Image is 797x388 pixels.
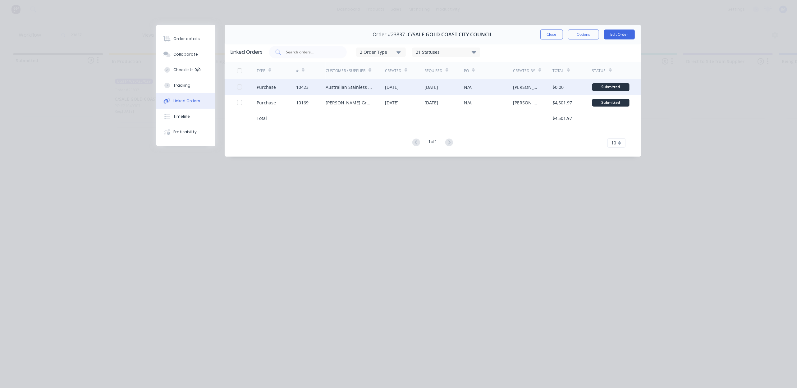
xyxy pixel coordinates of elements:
[360,49,401,55] div: 2 Order Type
[464,68,469,74] div: PO
[513,68,535,74] div: Created By
[156,93,215,109] button: Linked Orders
[424,68,442,74] div: Required
[592,99,630,107] div: Submitted
[424,99,438,106] div: [DATE]
[424,84,438,90] div: [DATE]
[464,99,472,106] div: N/A
[553,84,564,90] div: $0.00
[173,36,200,42] div: Order details
[257,68,265,74] div: TYPE
[604,30,635,39] button: Edit Order
[464,84,472,90] div: N/A
[156,109,215,124] button: Timeline
[611,139,616,146] span: 10
[286,49,337,55] input: Search orders...
[553,68,564,74] div: Total
[173,114,190,119] div: Timeline
[356,48,406,57] button: 2 Order Type
[296,99,309,106] div: 10169
[540,30,563,39] button: Close
[257,99,276,106] div: Purchase
[326,68,365,74] div: Customer / Supplier
[173,52,198,57] div: Collaborate
[553,115,572,121] div: $4,501.97
[173,83,190,88] div: Tracking
[553,99,572,106] div: $4,501.97
[231,48,263,56] div: Linked Orders
[173,67,201,73] div: Checklists 0/0
[156,78,215,93] button: Tracking
[385,68,401,74] div: Created
[326,84,373,90] div: Australian Stainless Distribution P/L
[156,62,215,78] button: Checklists 0/0
[408,32,493,38] span: C/SALE GOLD COAST CITY COUNCIL
[513,99,540,106] div: [PERSON_NAME]
[257,115,267,121] div: Total
[296,68,299,74] div: #
[257,84,276,90] div: Purchase
[513,84,540,90] div: [PERSON_NAME]
[326,99,373,106] div: [PERSON_NAME] Group [GEOGRAPHIC_DATA]
[156,124,215,140] button: Profitability
[373,32,408,38] span: Order #23837 -
[568,30,599,39] button: Options
[173,98,200,104] div: Linked Orders
[156,31,215,47] button: Order details
[156,47,215,62] button: Collaborate
[428,138,437,147] div: 1 of 1
[385,99,399,106] div: [DATE]
[385,84,399,90] div: [DATE]
[296,84,309,90] div: 10423
[173,129,197,135] div: Profitability
[412,49,480,56] div: 21 Statuses
[592,68,606,74] div: Status
[592,83,630,91] div: Submitted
